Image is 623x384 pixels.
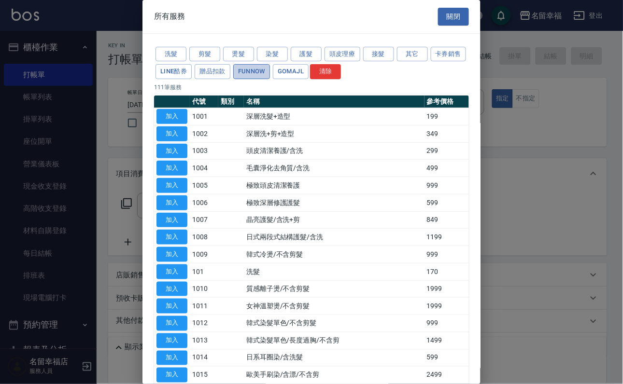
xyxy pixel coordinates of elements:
[156,264,187,279] button: 加入
[156,178,187,193] button: 加入
[363,47,394,62] button: 接髮
[257,47,288,62] button: 染髮
[425,211,469,229] td: 849
[425,194,469,211] td: 599
[190,229,218,246] td: 1008
[190,246,218,263] td: 1009
[397,47,428,62] button: 其它
[156,368,187,383] button: 加入
[156,144,187,159] button: 加入
[156,213,187,228] button: 加入
[190,298,218,315] td: 1011
[190,142,218,160] td: 1003
[425,125,469,142] td: 349
[244,332,425,349] td: 韓式染髮單色/長度過胸/不含剪
[190,160,218,177] td: 1004
[425,246,469,263] td: 999
[190,315,218,332] td: 1012
[189,47,220,62] button: 剪髮
[244,349,425,367] td: 日系耳圈染/含洗髮
[425,263,469,280] td: 170
[190,211,218,229] td: 1007
[156,333,187,348] button: 加入
[154,83,469,92] p: 111 筆服務
[156,299,187,314] button: 加入
[425,108,469,125] td: 199
[425,349,469,367] td: 599
[425,332,469,349] td: 1499
[244,125,425,142] td: 深層洗+剪+造型
[425,298,469,315] td: 1999
[190,194,218,211] td: 1006
[425,280,469,298] td: 1999
[244,177,425,194] td: 極致頭皮清潔養護
[244,108,425,125] td: 深層洗髮+造型
[190,332,218,349] td: 1013
[156,351,187,366] button: 加入
[244,263,425,280] td: 洗髮
[233,64,270,79] button: FUNNOW
[425,160,469,177] td: 499
[291,47,322,62] button: 護髮
[190,280,218,298] td: 1010
[190,177,218,194] td: 1005
[244,280,425,298] td: 質感離子燙/不含剪髮
[425,142,469,160] td: 299
[244,96,425,108] th: 名稱
[244,160,425,177] td: 毛囊淨化去角質/含洗
[218,96,244,108] th: 類別
[156,316,187,331] button: 加入
[156,109,187,124] button: 加入
[195,64,230,79] button: 贈品扣款
[431,47,467,62] button: 卡券銷售
[244,246,425,263] td: 韓式冷燙/不含剪髮
[190,349,218,367] td: 1014
[156,126,187,141] button: 加入
[425,96,469,108] th: 參考價格
[425,315,469,332] td: 999
[190,263,218,280] td: 101
[156,247,187,262] button: 加入
[244,298,425,315] td: 女神溫塑燙/不含剪髮
[190,108,218,125] td: 1001
[154,12,185,21] span: 所有服務
[190,125,218,142] td: 1002
[156,282,187,297] button: 加入
[244,229,425,246] td: 日式兩段式結構護髮/含洗
[156,47,186,62] button: 洗髮
[425,367,469,384] td: 2499
[244,315,425,332] td: 韓式染髮單色/不含剪髮
[244,367,425,384] td: 歐美手刷染/含漂/不含剪
[273,64,309,79] button: GOMAJL
[156,195,187,210] button: 加入
[156,161,187,176] button: 加入
[190,96,218,108] th: 代號
[325,47,360,62] button: 頭皮理療
[425,177,469,194] td: 999
[438,8,469,26] button: 關閉
[156,230,187,245] button: 加入
[156,64,192,79] button: LINE酷券
[244,211,425,229] td: 晶亮護髮/含洗+剪
[244,194,425,211] td: 極致深層修護護髮
[244,142,425,160] td: 頭皮清潔養護/含洗
[310,64,341,79] button: 清除
[190,367,218,384] td: 1015
[223,47,254,62] button: 燙髮
[425,229,469,246] td: 1199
